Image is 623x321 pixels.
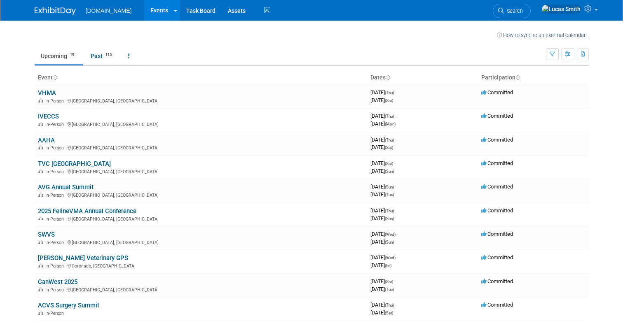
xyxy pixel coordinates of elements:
span: - [395,113,396,119]
span: Committed [481,137,513,143]
div: [GEOGRAPHIC_DATA], [GEOGRAPHIC_DATA] [38,144,364,151]
span: [DATE] [370,286,394,292]
span: (Thu) [385,114,394,119]
img: In-Person Event [38,122,43,126]
span: (Thu) [385,303,394,307]
img: In-Person Event [38,287,43,291]
span: (Thu) [385,91,394,95]
span: In-Person [45,287,66,293]
span: [DATE] [370,89,396,95]
span: Committed [481,254,513,261]
th: Dates [367,71,478,85]
span: Committed [481,278,513,284]
a: IVECCS [38,113,59,120]
img: ExhibitDay [35,7,76,15]
div: [GEOGRAPHIC_DATA], [GEOGRAPHIC_DATA] [38,239,364,245]
span: Committed [481,160,513,166]
span: Committed [481,89,513,95]
img: In-Person Event [38,311,43,315]
span: [DATE] [370,168,394,174]
span: - [394,278,396,284]
span: In-Person [45,240,66,245]
span: - [395,207,396,214]
img: In-Person Event [38,98,43,102]
span: (Thu) [385,209,394,213]
a: 2025 FelineVMA Annual Conference [38,207,136,215]
span: 115 [103,52,114,58]
div: [GEOGRAPHIC_DATA], [GEOGRAPHIC_DATA] [38,168,364,174]
span: In-Person [45,193,66,198]
img: In-Person Event [38,169,43,173]
a: Sort by Start Date [386,74,390,81]
div: [GEOGRAPHIC_DATA], [GEOGRAPHIC_DATA] [38,121,364,127]
div: [GEOGRAPHIC_DATA], [GEOGRAPHIC_DATA] [38,286,364,293]
span: 19 [68,52,77,58]
span: [DATE] [370,191,394,198]
div: [GEOGRAPHIC_DATA], [GEOGRAPHIC_DATA] [38,191,364,198]
img: In-Person Event [38,240,43,244]
span: (Wed) [385,256,396,260]
a: Upcoming19 [35,48,83,64]
span: Committed [481,231,513,237]
span: (Sat) [385,311,393,315]
span: In-Person [45,311,66,316]
span: In-Person [45,216,66,222]
span: (Fri) [385,263,391,268]
span: In-Person [45,263,66,269]
span: [DATE] [370,302,396,308]
span: (Sun) [385,216,394,221]
span: (Sat) [385,98,393,103]
a: Sort by Event Name [53,74,57,81]
img: In-Person Event [38,216,43,221]
th: Participation [478,71,589,85]
span: Committed [481,302,513,308]
a: Past115 [84,48,120,64]
span: [DATE] [370,160,396,166]
span: (Mon) [385,122,396,126]
span: (Sun) [385,185,394,189]
span: [DATE] [370,262,391,268]
span: (Sat) [385,161,393,166]
span: (Sat) [385,145,393,150]
span: Committed [481,207,513,214]
span: [DATE] [370,97,393,103]
img: Lucas Smith [541,5,581,14]
span: In-Person [45,169,66,174]
span: [DOMAIN_NAME] [86,7,132,14]
a: Search [493,4,531,18]
div: [GEOGRAPHIC_DATA], [GEOGRAPHIC_DATA] [38,97,364,104]
span: - [395,184,396,190]
span: - [395,89,396,95]
a: [PERSON_NAME] Veterinary GPS [38,254,128,262]
span: In-Person [45,122,66,127]
span: [DATE] [370,137,396,143]
span: (Wed) [385,232,396,237]
span: [DATE] [370,113,396,119]
div: [GEOGRAPHIC_DATA], [GEOGRAPHIC_DATA] [38,215,364,222]
span: Search [504,8,523,14]
a: SWVS [38,231,55,238]
span: [DATE] [370,239,394,245]
span: [DATE] [370,184,396,190]
span: (Sun) [385,240,394,244]
div: Coronado, [GEOGRAPHIC_DATA] [38,262,364,269]
span: (Tue) [385,193,394,197]
span: - [397,254,398,261]
span: [DATE] [370,309,393,316]
a: TVC [GEOGRAPHIC_DATA] [38,160,111,167]
span: In-Person [45,98,66,104]
span: [DATE] [370,278,396,284]
span: (Sun) [385,169,394,174]
a: AVG Annual Summit [38,184,94,191]
span: (Sat) [385,279,393,284]
a: Sort by Participation Type [515,74,520,81]
span: [DATE] [370,121,396,127]
span: Committed [481,184,513,190]
img: In-Person Event [38,263,43,267]
span: - [397,231,398,237]
span: (Tue) [385,287,394,292]
span: - [394,160,396,166]
span: In-Person [45,145,66,151]
span: [DATE] [370,254,398,261]
a: VHMA [38,89,56,97]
